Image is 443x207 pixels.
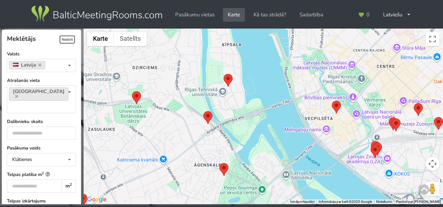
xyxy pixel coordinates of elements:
[9,87,68,101] a: [GEOGRAPHIC_DATA]
[12,157,32,162] div: Klātienes
[7,51,76,58] label: Valsts
[30,4,163,24] img: Baltic Meeting Rooms
[426,32,440,46] button: Pārslēgt pilnekrāna skatu
[7,198,76,205] label: Telpas izkārtojums
[85,195,108,204] a: Apgabala atvēršana pakalpojumā Google Maps (tiks atvērts jauns logs)
[85,195,108,204] img: Google
[7,171,76,178] label: Telpas platība m
[7,145,76,152] label: Pasākuma veids
[7,118,76,125] label: Dalībnieku skaits
[62,179,76,193] div: m
[319,200,372,204] span: Informācija par karti ©2025 Google
[290,199,314,204] button: Īsinājumtaustiņi
[7,77,76,84] label: Atrašanās vieta
[170,8,219,22] a: Pasākumu vietas
[87,32,114,46] button: Rādīt ielu karti
[7,34,36,43] span: Meklētājs
[60,36,75,44] span: Notīrīt
[426,157,440,171] button: Kartes kameras vadīklas
[249,8,291,22] a: Kā tas strādā?
[223,8,245,22] a: Karte
[366,12,370,17] span: 0
[378,8,416,22] div: Latviešu
[114,32,147,46] button: Rādīt satelīta fotogrāfisko datu bāzi
[9,61,46,69] a: Latvija
[70,182,72,187] sup: 2
[376,200,392,204] a: Noteikumi (saite tiks atvērta jaunā cilnē)
[295,8,328,22] a: Sadarbība
[426,182,440,196] button: Velciet cilvēciņa ikonu kartē, lai atvērtu ielas attēlu.
[396,200,441,204] a: Paziņot par [PERSON_NAME]
[42,171,44,175] sup: 2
